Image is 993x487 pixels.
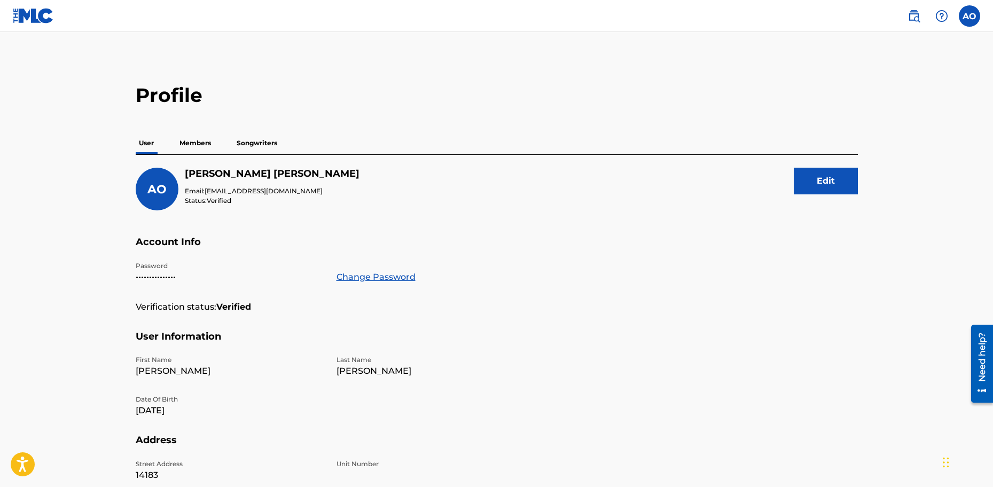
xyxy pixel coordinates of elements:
[940,436,993,487] iframe: Chat Widget
[136,395,324,404] p: Date Of Birth
[136,132,157,154] p: User
[959,5,980,27] div: User Menu
[136,459,324,469] p: Street Address
[337,271,416,284] a: Change Password
[903,5,925,27] a: Public Search
[216,301,251,313] strong: Verified
[136,434,858,459] h5: Address
[794,168,858,194] button: Edit
[943,446,949,478] div: Drag
[136,83,858,107] h2: Profile
[963,320,993,406] iframe: Resource Center
[337,355,525,365] p: Last Name
[13,8,54,23] img: MLC Logo
[136,261,324,271] p: Password
[136,355,324,365] p: First Name
[908,10,920,22] img: search
[136,236,858,261] h5: Account Info
[207,197,231,205] span: Verified
[185,168,359,180] h5: Anthony Olarte
[136,469,324,482] p: 14183
[205,187,323,195] span: [EMAIL_ADDRESS][DOMAIN_NAME]
[185,196,359,206] p: Status:
[136,365,324,378] p: [PERSON_NAME]
[337,459,525,469] p: Unit Number
[136,331,858,356] h5: User Information
[337,365,525,378] p: [PERSON_NAME]
[233,132,280,154] p: Songwriters
[185,186,359,196] p: Email:
[147,182,167,197] span: AO
[935,10,948,22] img: help
[136,271,324,284] p: •••••••••••••••
[136,301,216,313] p: Verification status:
[176,132,214,154] p: Members
[136,404,324,417] p: [DATE]
[931,5,952,27] div: Help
